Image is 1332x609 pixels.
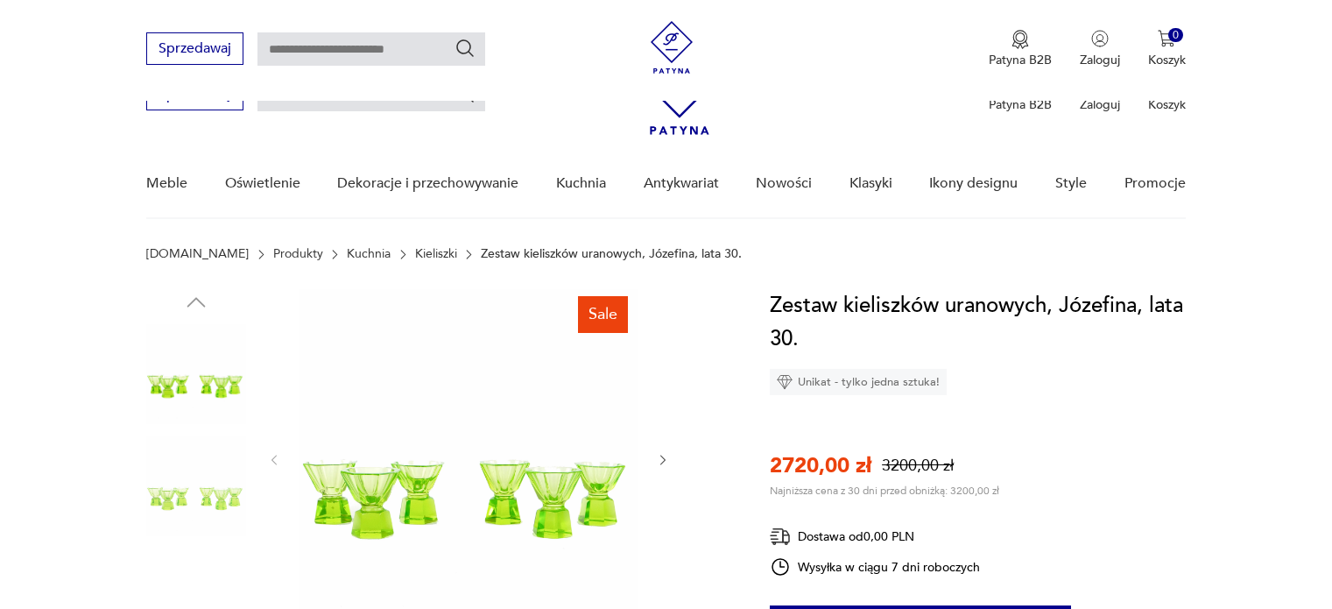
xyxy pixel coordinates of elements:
[777,374,793,390] img: Ikona diamentu
[929,150,1018,217] a: Ikony designu
[1080,96,1120,113] p: Zaloguj
[415,247,457,261] a: Kieliszki
[1168,28,1183,43] div: 0
[578,296,628,333] div: Sale
[989,30,1052,68] button: Patyna B2B
[1011,30,1029,49] img: Ikona medalu
[770,526,791,548] img: Ikona dostawy
[770,484,999,498] p: Najniższa cena z 30 dni przed obniżką: 3200,00 zł
[1148,52,1186,68] p: Koszyk
[770,526,980,548] div: Dostawa od 0,00 PLN
[273,247,323,261] a: Produkty
[146,44,243,56] a: Sprzedawaj
[146,436,246,536] img: Zdjęcie produktu Zestaw kieliszków uranowych, Józefina, lata 30.
[146,150,187,217] a: Meble
[849,150,892,217] a: Klasyki
[1148,30,1186,68] button: 0Koszyk
[882,455,954,477] p: 3200,00 zł
[1091,30,1109,47] img: Ikonka użytkownika
[989,52,1052,68] p: Patyna B2B
[770,556,980,577] div: Wysyłka w ciągu 7 dni roboczych
[1148,96,1186,113] p: Koszyk
[146,32,243,65] button: Sprzedawaj
[989,30,1052,68] a: Ikona medaluPatyna B2B
[1055,150,1087,217] a: Style
[481,247,742,261] p: Zestaw kieliszków uranowych, Józefina, lata 30.
[1080,52,1120,68] p: Zaloguj
[556,150,606,217] a: Kuchnia
[644,150,719,217] a: Antykwariat
[337,150,518,217] a: Dekoracje i przechowywanie
[146,324,246,424] img: Zdjęcie produktu Zestaw kieliszków uranowych, Józefina, lata 30.
[770,289,1186,356] h1: Zestaw kieliszków uranowych, Józefina, lata 30.
[989,96,1052,113] p: Patyna B2B
[146,89,243,102] a: Sprzedawaj
[225,150,300,217] a: Oświetlenie
[347,247,391,261] a: Kuchnia
[645,21,698,74] img: Patyna - sklep z meblami i dekoracjami vintage
[146,247,249,261] a: [DOMAIN_NAME]
[1158,30,1175,47] img: Ikona koszyka
[770,451,871,480] p: 2720,00 zł
[1124,150,1186,217] a: Promocje
[770,369,947,395] div: Unikat - tylko jedna sztuka!
[455,38,476,59] button: Szukaj
[756,150,812,217] a: Nowości
[1080,30,1120,68] button: Zaloguj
